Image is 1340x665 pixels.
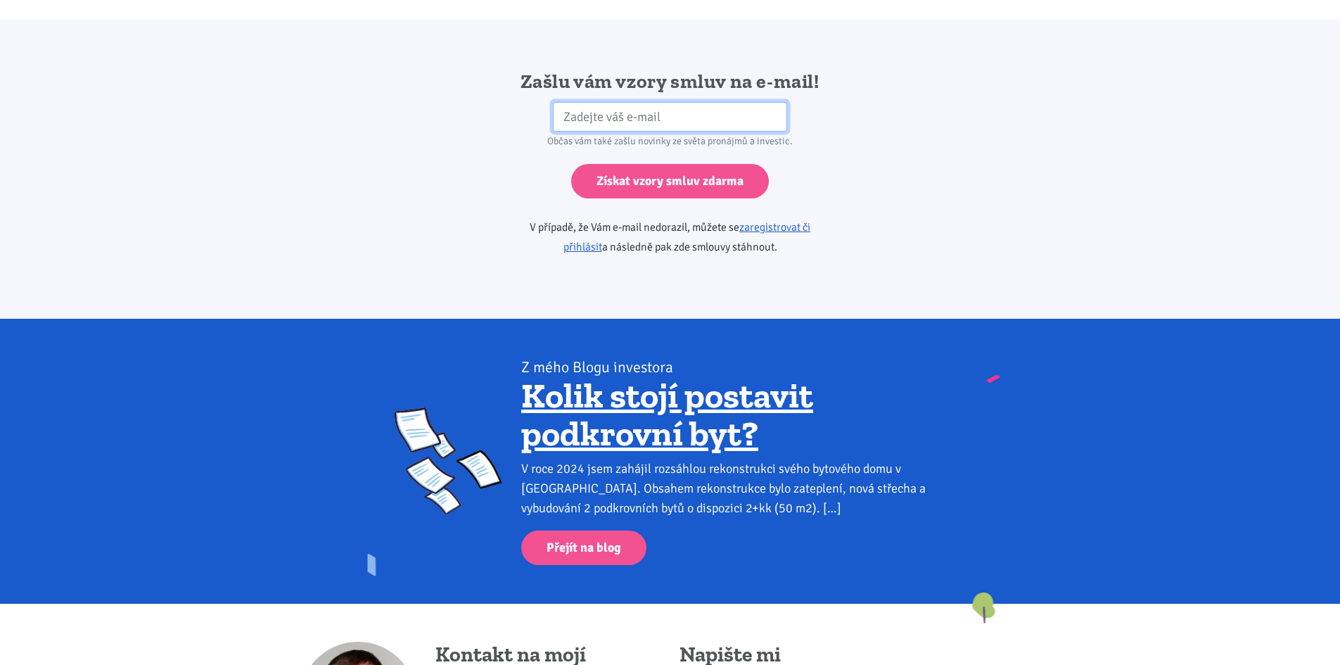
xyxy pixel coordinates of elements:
h2: Zašlu vám vzory smluv na e-mail! [490,69,850,94]
div: V roce 2024 jsem zahájil rozsáhlou rekonstrukci svého bytového domu v [GEOGRAPHIC_DATA]. Obsahem ... [521,459,945,518]
a: Přejít na blog [521,531,646,565]
p: V případě, že Vám e-mail nedorazil, můžete se a následně pak zde smlouvy stáhnout. [490,217,850,257]
div: Občas vám také zašlu novinky ze světa pronájmů a investic. [490,132,850,151]
div: Z mého Blogu investora [521,357,945,377]
input: Získat vzory smluv zdarma [571,164,769,198]
input: Zadejte váš e-mail [553,102,787,132]
a: Kolik stojí postavit podkrovní byt? [521,374,813,455]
